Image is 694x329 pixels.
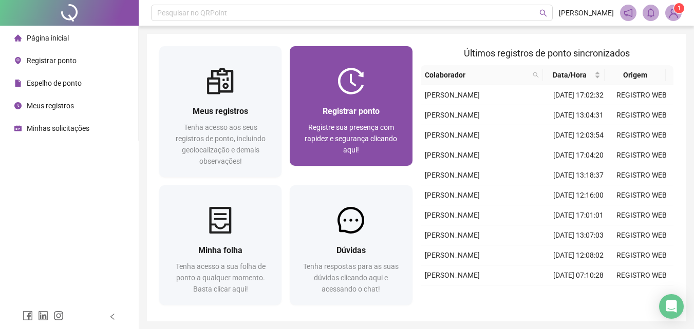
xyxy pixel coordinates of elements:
a: DúvidasTenha respostas para as suas dúvidas clicando aqui e acessando o chat! [290,185,412,305]
td: [DATE] 13:04:31 [547,105,610,125]
span: Registre sua presença com rapidez e segurança clicando aqui! [305,123,397,154]
span: search [531,67,541,83]
span: search [533,72,539,78]
a: Meus registrosTenha acesso aos seus registros de ponto, incluindo geolocalização e demais observa... [159,46,282,177]
span: Registrar ponto [27,56,77,65]
span: Minhas solicitações [27,124,89,132]
td: REGISTRO WEB [610,245,673,265]
td: [DATE] 12:08:02 [547,245,610,265]
div: Open Intercom Messenger [659,294,684,319]
span: [PERSON_NAME] [425,191,480,199]
span: search [539,9,547,17]
span: facebook [23,311,33,321]
span: file [14,80,22,87]
span: [PERSON_NAME] [425,131,480,139]
span: Data/Hora [547,69,592,81]
span: environment [14,57,22,64]
span: Últimos registros de ponto sincronizados [464,48,630,59]
span: bell [646,8,655,17]
span: clock-circle [14,102,22,109]
span: home [14,34,22,42]
span: Tenha respostas para as suas dúvidas clicando aqui e acessando o chat! [303,262,399,293]
span: Espelho de ponto [27,79,82,87]
sup: Atualize o seu contato no menu Meus Dados [674,3,684,13]
span: [PERSON_NAME] [425,211,480,219]
td: [DATE] 12:16:00 [547,185,610,205]
td: REGISTRO WEB [610,145,673,165]
td: [DATE] 12:03:54 [547,125,610,145]
span: [PERSON_NAME] [425,231,480,239]
th: Data/Hora [543,65,604,85]
td: REGISTRO WEB [610,205,673,225]
span: Colaborador [425,69,529,81]
a: Minha folhaTenha acesso a sua folha de ponto a qualquer momento. Basta clicar aqui! [159,185,282,305]
span: [PERSON_NAME] [425,251,480,259]
td: [DATE] 17:01:01 [547,205,610,225]
td: REGISTRO WEB [610,105,673,125]
td: [DATE] 17:04:20 [547,145,610,165]
td: [DATE] 07:10:28 [547,265,610,285]
td: REGISTRO WEB [610,285,673,305]
span: Meus registros [27,102,74,110]
td: [DATE] 17:02:01 [547,285,610,305]
a: Registrar pontoRegistre sua presença com rapidez e segurança clicando aqui! [290,46,412,166]
span: notification [624,8,633,17]
td: REGISTRO WEB [610,185,673,205]
span: schedule [14,125,22,132]
span: Tenha acesso a sua folha de ponto a qualquer momento. Basta clicar aqui! [176,262,266,293]
span: 1 [678,5,681,12]
span: left [109,313,116,320]
span: [PERSON_NAME] [425,271,480,279]
td: [DATE] 13:07:03 [547,225,610,245]
span: Página inicial [27,34,69,42]
span: Dúvidas [336,245,366,255]
span: linkedin [38,311,48,321]
td: REGISTRO WEB [610,85,673,105]
span: [PERSON_NAME] [559,7,614,18]
span: Meus registros [193,106,248,116]
span: Tenha acesso aos seus registros de ponto, incluindo geolocalização e demais observações! [176,123,266,165]
span: [PERSON_NAME] [425,151,480,159]
span: [PERSON_NAME] [425,171,480,179]
span: [PERSON_NAME] [425,91,480,99]
td: REGISTRO WEB [610,265,673,285]
span: Registrar ponto [323,106,380,116]
span: [PERSON_NAME] [425,111,480,119]
td: REGISTRO WEB [610,125,673,145]
th: Origem [605,65,666,85]
td: [DATE] 17:02:32 [547,85,610,105]
td: REGISTRO WEB [610,225,673,245]
span: instagram [53,311,64,321]
td: REGISTRO WEB [610,165,673,185]
td: [DATE] 13:18:37 [547,165,610,185]
span: Minha folha [198,245,242,255]
img: 80297 [666,5,681,21]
